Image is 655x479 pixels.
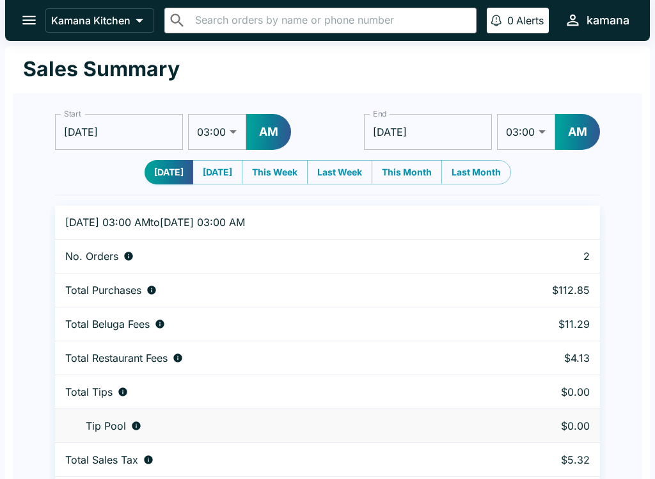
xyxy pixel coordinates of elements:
[65,453,464,466] div: Sales tax paid by diners
[242,160,308,184] button: This Week
[484,318,590,330] p: $11.29
[51,14,130,27] p: Kamana Kitchen
[65,386,464,398] div: Combined individual and pooled tips
[441,160,511,184] button: Last Month
[507,14,514,27] p: 0
[587,13,629,28] div: kamana
[373,108,387,119] label: End
[23,56,180,82] h1: Sales Summary
[65,284,141,296] p: Total Purchases
[65,318,464,330] div: Fees paid by diners to Beluga
[484,352,590,364] p: $4.13
[484,284,590,296] p: $112.85
[193,160,242,184] button: [DATE]
[246,114,291,150] button: AM
[65,419,464,432] div: Tips unclaimed by a waiter
[65,250,464,263] div: Number of orders placed
[65,284,464,296] div: Aggregate order subtotals
[65,250,118,263] p: No. Orders
[516,14,544,27] p: Alerts
[484,250,590,263] p: 2
[13,4,45,37] button: open drawer
[65,386,113,398] p: Total Tips
[559,6,635,34] button: kamana
[65,352,464,364] div: Fees paid by diners to restaurant
[307,160,372,184] button: Last Week
[555,114,600,150] button: AM
[65,352,168,364] p: Total Restaurant Fees
[86,419,126,432] p: Tip Pool
[55,114,183,150] input: Choose date, selected date is Sep 3, 2025
[65,318,150,330] p: Total Beluga Fees
[484,453,590,466] p: $5.32
[65,216,464,229] p: [DATE] 03:00 AM to [DATE] 03:00 AM
[372,160,442,184] button: This Month
[65,453,138,466] p: Total Sales Tax
[45,8,154,33] button: Kamana Kitchen
[64,108,81,119] label: Start
[145,160,193,184] button: [DATE]
[364,114,492,150] input: Choose date, selected date is Sep 4, 2025
[484,419,590,432] p: $0.00
[484,386,590,398] p: $0.00
[191,12,471,29] input: Search orders by name or phone number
